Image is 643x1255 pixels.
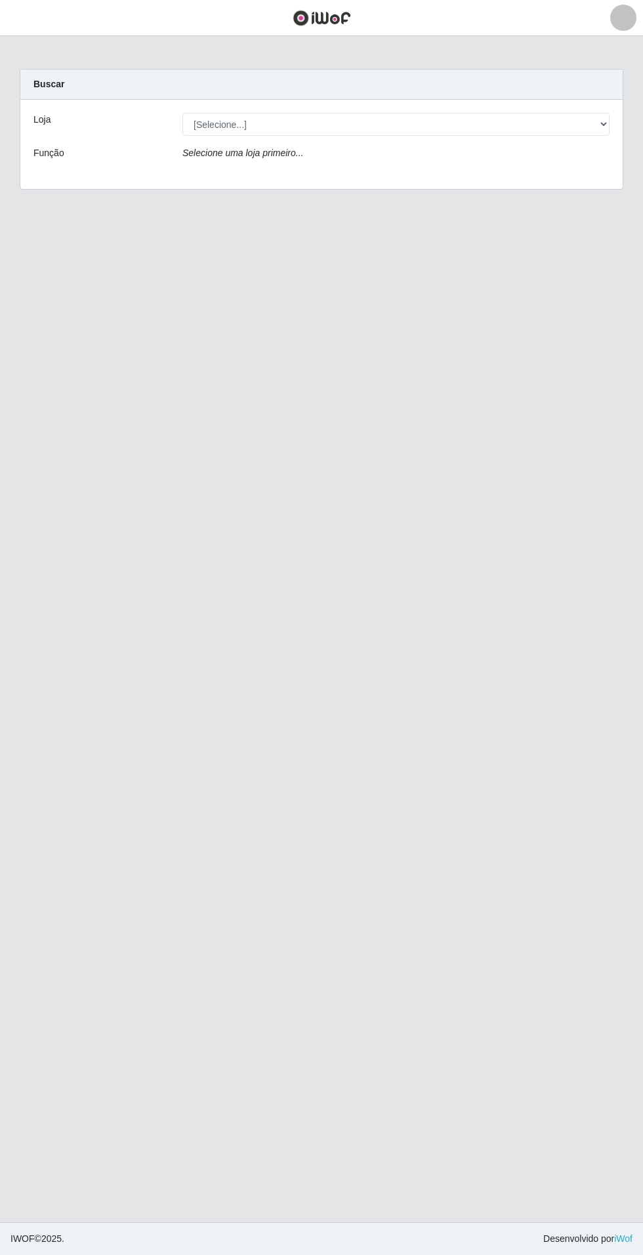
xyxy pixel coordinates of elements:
span: IWOF [10,1233,35,1244]
a: iWof [614,1233,633,1244]
span: Desenvolvido por [543,1232,633,1246]
strong: Buscar [33,79,64,89]
label: Função [33,146,64,160]
span: © 2025 . [10,1232,64,1246]
img: CoreUI Logo [293,10,351,26]
i: Selecione uma loja primeiro... [182,148,303,158]
label: Loja [33,113,51,127]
